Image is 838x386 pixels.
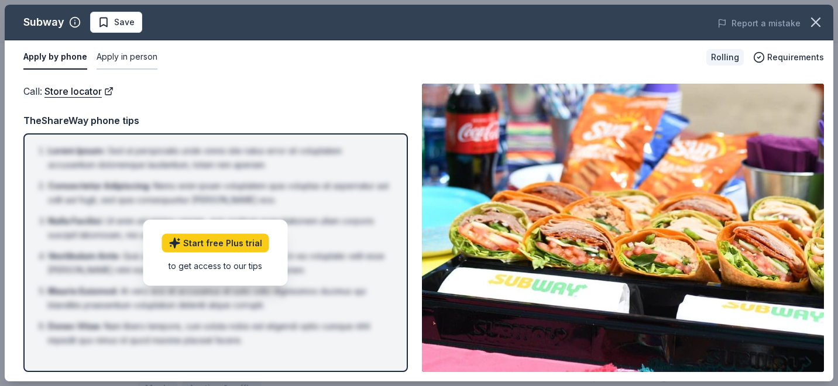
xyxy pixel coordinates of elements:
[48,286,118,296] span: Mauris Euismod :
[706,49,744,66] div: Rolling
[48,146,105,156] span: Lorem Ipsum :
[48,284,390,312] li: At vero eos et accusamus et iusto odio dignissimos ducimus qui blanditiis praesentium voluptatum ...
[97,45,157,70] button: Apply in person
[44,84,114,99] a: Store locator
[48,179,390,207] li: Nemo enim ipsam voluptatem quia voluptas sit aspernatur aut odit aut fugit, sed quia consequuntur...
[114,15,135,29] span: Save
[48,321,102,331] span: Donec Vitae :
[48,144,390,172] li: Sed ut perspiciatis unde omnis iste natus error sit voluptatem accusantium doloremque laudantium,...
[753,50,824,64] button: Requirements
[717,16,801,30] button: Report a mistake
[23,45,87,70] button: Apply by phone
[48,251,121,261] span: Vestibulum Ante :
[23,113,408,128] div: TheShareWay phone tips
[422,84,824,372] img: Image for Subway
[162,259,269,271] div: to get access to our tips
[90,12,142,33] button: Save
[23,13,64,32] div: Subway
[767,50,824,64] span: Requirements
[48,181,151,191] span: Consectetur Adipiscing :
[48,319,390,347] li: Nam libero tempore, cum soluta nobis est eligendi optio cumque nihil impedit quo minus id quod ma...
[23,84,408,99] div: Call :
[162,233,269,252] a: Start free Plus trial
[48,214,390,242] li: Ut enim ad minima veniam, quis nostrum exercitationem ullam corporis suscipit laboriosam, nisi ut...
[48,249,390,277] li: Quis autem vel eum iure reprehenderit qui in ea voluptate velit esse [PERSON_NAME] nihil molestia...
[48,216,104,226] span: Nulla Facilisi :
